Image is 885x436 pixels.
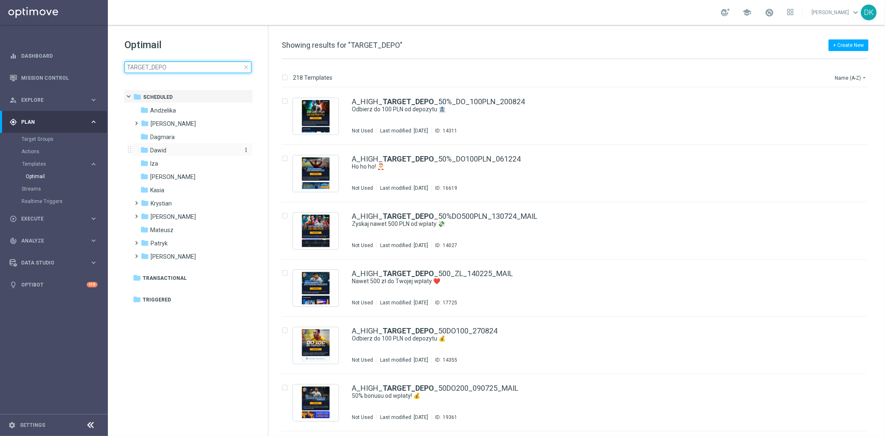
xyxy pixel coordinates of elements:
i: arrow_drop_down [861,74,868,81]
p: 218 Templates [293,74,332,81]
a: Target Groups [22,136,86,142]
div: play_circle_outline Execute keyboard_arrow_right [9,216,98,222]
div: Press SPACE to select this row. [273,317,883,374]
div: Explore [10,96,90,104]
i: more_vert [243,147,249,153]
a: Optibot [21,274,87,296]
i: folder [133,274,141,282]
div: Press SPACE to select this row. [273,88,883,145]
span: close [243,64,249,71]
a: Dashboard [21,45,98,67]
div: Zyskaj nawet 500 PLN od wpłaty 💸 [352,220,833,228]
div: Actions [22,145,107,158]
div: DK [861,5,877,20]
i: settings [8,421,16,429]
a: Settings [20,423,45,428]
button: Mission Control [9,75,98,81]
i: folder [140,159,149,167]
div: Not Used [352,185,373,191]
button: track_changes Analyze keyboard_arrow_right [9,238,98,244]
button: Data Studio keyboard_arrow_right [9,260,98,266]
button: gps_fixed Plan keyboard_arrow_right [9,119,98,125]
div: Templates [22,162,90,167]
img: 14027.jpeg [295,215,336,247]
b: TARGET_DEPO [383,154,434,163]
div: ID: [432,127,457,134]
span: Antoni L. [151,120,196,127]
div: Press SPACE to select this row. [273,145,883,202]
div: +10 [87,282,98,287]
b: TARGET_DEPO [383,326,434,335]
a: Optimail [26,173,86,180]
img: 14311.jpeg [295,100,336,132]
span: Transactional [143,274,187,282]
img: 16619.jpeg [295,157,336,190]
div: Optimail [26,170,107,183]
div: Templates [22,158,107,183]
span: Kamil N. [150,173,195,181]
div: Press SPACE to select this row. [273,260,883,317]
span: Krystian [151,200,172,207]
div: Not Used [352,242,373,249]
b: TARGET_DEPO [383,212,434,220]
div: 17725 [443,299,457,306]
i: keyboard_arrow_right [90,118,98,126]
a: 50% bonusu od wpłaty! 💰 [352,392,814,400]
div: 50% bonusu od wpłaty! 💰 [352,392,833,400]
a: A_HIGH_TARGET_DEPO_50%_DO100PLN_061224 [352,155,521,163]
div: Press SPACE to select this row. [273,202,883,260]
div: Last modified: [DATE] [377,185,432,191]
i: folder [141,252,149,260]
i: folder [140,172,149,181]
div: ID: [432,414,457,421]
div: Realtime Triggers [22,195,107,208]
span: Marcin G. [151,213,196,220]
div: Last modified: [DATE] [377,414,432,421]
i: keyboard_arrow_right [90,215,98,223]
div: Data Studio [10,259,90,267]
a: A_HIGH_TARGET_DEPO_500_ZL_140225_MAIL [352,270,513,277]
div: Odbierz do 100 PLN od depozytu 💰 [352,335,833,343]
button: lightbulb Optibot +10 [9,282,98,288]
span: Scheduled [143,93,173,101]
div: person_search Explore keyboard_arrow_right [9,97,98,103]
a: Odbierz do 100 PLN od depozytu 💰 [352,335,814,343]
span: keyboard_arrow_down [851,8,860,17]
i: track_changes [10,237,17,245]
div: Not Used [352,414,373,421]
div: Nawet 500 zł do Twojej wpłaty ❤️ [352,277,833,285]
div: ID: [432,185,457,191]
span: Mateusz [150,226,173,234]
div: Optibot [10,274,98,296]
span: Patryk [151,240,168,247]
div: Last modified: [DATE] [377,299,432,306]
div: Last modified: [DATE] [377,242,432,249]
i: folder [141,239,149,247]
div: Last modified: [DATE] [377,357,432,363]
i: folder [133,93,141,101]
a: Actions [22,148,86,155]
b: TARGET_DEPO [383,384,434,392]
i: folder [140,106,149,114]
span: Iza [150,160,158,167]
div: Odbierz do 100 PLN od depozytu 🏦 [352,105,833,113]
a: A_HIGH_TARGET_DEPO_50%_DO_100PLN_200824 [352,98,525,105]
span: Templates [22,162,81,167]
span: Execute [21,216,90,221]
div: Analyze [10,237,90,245]
span: Dawid [150,147,166,154]
div: Last modified: [DATE] [377,127,432,134]
i: gps_fixed [10,118,17,126]
div: ID: [432,357,457,363]
div: Target Groups [22,133,107,145]
a: Streams [22,186,86,192]
button: + Create New [829,39,868,51]
i: equalizer [10,52,17,60]
span: Plan [21,120,90,125]
img: 17725.jpeg [295,272,336,304]
div: Dashboard [10,45,98,67]
h1: Optimail [124,38,251,51]
i: folder [141,212,149,220]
